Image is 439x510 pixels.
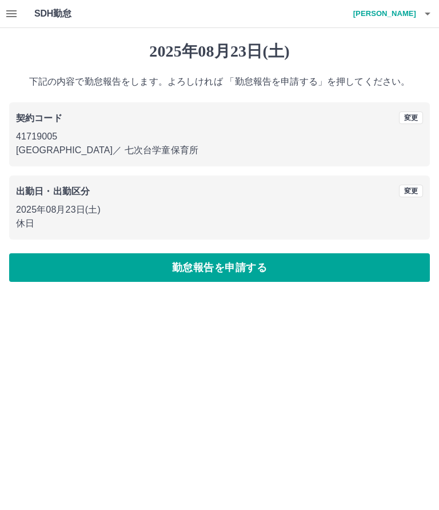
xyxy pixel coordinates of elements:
b: 出勤日・出勤区分 [16,186,90,196]
button: 変更 [399,185,423,197]
button: 変更 [399,111,423,124]
p: 2025年08月23日(土) [16,203,423,217]
button: 勤怠報告を申請する [9,253,430,282]
p: [GEOGRAPHIC_DATA] ／ 七次台学童保育所 [16,144,423,157]
p: 41719005 [16,130,423,144]
p: 休日 [16,217,423,230]
h1: 2025年08月23日(土) [9,42,430,61]
p: 下記の内容で勤怠報告をします。よろしければ 「勤怠報告を申請する」を押してください。 [9,75,430,89]
b: 契約コード [16,113,62,123]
